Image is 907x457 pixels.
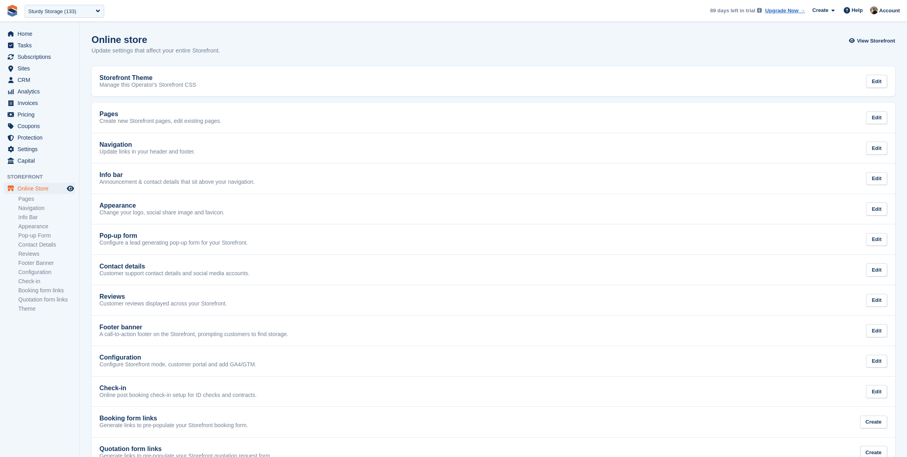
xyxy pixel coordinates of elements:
[99,171,123,179] h2: Info bar
[866,111,887,124] div: Edit
[18,204,75,212] a: Navigation
[4,63,75,74] a: menu
[18,109,65,120] span: Pricing
[851,34,895,47] a: View Storefront
[18,155,65,166] span: Capital
[91,194,895,224] a: Appearance Change your logo, social share image and favicon. Edit
[6,5,18,17] img: stora-icon-8386f47178a22dfd0bd8f6a31ec36ba5ce8667c1dd55bd0f319d3a0aa187defe.svg
[18,86,65,97] span: Analytics
[857,37,895,45] span: View Storefront
[852,6,863,14] span: Help
[18,183,65,194] span: Online Store
[99,118,222,125] p: Create new Storefront pages, edit existing pages.
[18,223,75,230] a: Appearance
[91,255,895,285] a: Contact details Customer support contact details and social media accounts. Edit
[757,8,762,13] img: icon-info-grey-7440780725fd019a000dd9b08b2336e03edf1995a4989e88bcd33f0948082b44.svg
[66,184,75,193] a: Preview store
[18,268,75,276] a: Configuration
[91,346,895,376] a: Configuration Configure Storefront mode, customer portal and add GA4/GTM. Edit
[99,354,141,361] h2: Configuration
[710,7,755,15] span: 89 days left in trial
[18,259,75,267] a: Footer Banner
[91,285,895,315] a: Reviews Customer reviews displayed across your Storefront. Edit
[99,361,257,368] p: Configure Storefront mode, customer portal and add GA4/GTM.
[18,278,75,285] a: Check-in
[99,331,288,338] p: A call-to-action footer on the Storefront, prompting customers to find storage.
[99,324,142,331] h2: Footer banner
[91,103,895,133] a: Pages Create new Storefront pages, edit existing pages. Edit
[4,109,75,120] a: menu
[18,51,65,62] span: Subscriptions
[99,202,136,209] h2: Appearance
[4,132,75,143] a: menu
[18,195,75,203] a: Pages
[4,74,75,86] a: menu
[99,293,125,300] h2: Reviews
[4,40,75,51] a: menu
[18,214,75,221] a: Info Bar
[860,416,887,429] div: Create
[99,179,255,186] p: Announcement & contact details that sit above your navigation.
[866,324,887,337] div: Edit
[18,305,75,313] a: Theme
[91,163,895,194] a: Info bar Announcement & contact details that sit above your navigation. Edit
[4,97,75,109] a: menu
[18,296,75,303] a: Quotation form links
[99,148,195,156] p: Update links in your header and footer.
[91,316,895,346] a: Footer banner A call-to-action footer on the Storefront, prompting customers to find storage. Edit
[99,111,118,118] h2: Pages
[866,355,887,368] div: Edit
[18,28,65,39] span: Home
[91,34,220,45] h1: Online store
[7,173,79,181] span: Storefront
[18,97,65,109] span: Invoices
[18,144,65,155] span: Settings
[4,86,75,97] a: menu
[99,392,257,399] p: Online post booking check-in setup for ID checks and contracts.
[91,66,895,97] a: Storefront Theme Manage this Operator's Storefront CSS Edit
[18,121,65,132] span: Coupons
[99,385,127,392] h2: Check-in
[4,28,75,39] a: menu
[866,233,887,246] div: Edit
[18,74,65,86] span: CRM
[99,82,196,89] p: Manage this Operator's Storefront CSS
[91,133,895,163] a: Navigation Update links in your header and footer. Edit
[99,239,248,247] p: Configure a lead generating pop-up form for your Storefront.
[91,377,895,407] a: Check-in Online post booking check-in setup for ID checks and contracts. Edit
[18,250,75,258] a: Reviews
[879,7,900,15] span: Account
[91,407,895,437] a: Booking form links Generate links to pre-populate your Storefront booking form. Create
[866,75,887,88] div: Edit
[99,232,137,239] h2: Pop-up form
[18,241,75,249] a: Contact Details
[765,7,805,15] a: Upgrade Now →
[99,74,152,82] h2: Storefront Theme
[866,202,887,216] div: Edit
[866,142,887,155] div: Edit
[4,121,75,132] a: menu
[99,445,162,453] h2: Quotation form links
[18,63,65,74] span: Sites
[91,224,895,255] a: Pop-up form Configure a lead generating pop-up form for your Storefront. Edit
[18,232,75,239] a: Pop-up Form
[4,51,75,62] a: menu
[18,132,65,143] span: Protection
[18,40,65,51] span: Tasks
[866,172,887,185] div: Edit
[18,287,75,294] a: Booking form links
[4,183,75,194] a: menu
[99,209,224,216] p: Change your logo, social share image and favicon.
[99,422,248,429] p: Generate links to pre-populate your Storefront booking form.
[4,155,75,166] a: menu
[28,8,76,16] div: Sturdy Storage (133)
[91,46,220,55] p: Update settings that affect your entire Storefront.
[4,144,75,155] a: menu
[870,6,878,14] img: Oliver Bruce
[99,141,132,148] h2: Navigation
[866,263,887,276] div: Edit
[99,270,249,277] p: Customer support contact details and social media accounts.
[866,385,887,398] div: Edit
[99,300,227,307] p: Customer reviews displayed across your Storefront.
[812,6,828,14] span: Create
